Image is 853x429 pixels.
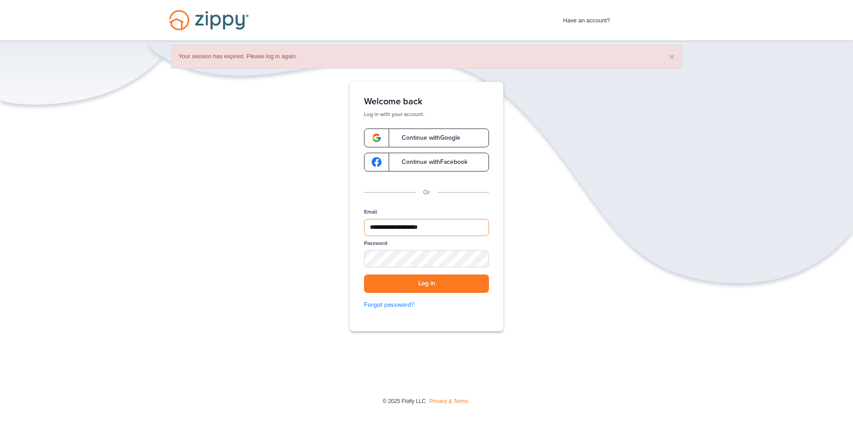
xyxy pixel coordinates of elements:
[423,188,430,197] p: Or
[669,52,674,61] button: ×
[382,398,425,404] span: © 2025 Floify LLC
[364,300,489,310] a: Forgot password?
[372,157,381,167] img: google-logo
[429,398,468,404] a: Privacy & Terms
[393,135,460,141] span: Continue with Google
[364,219,489,236] input: Email
[563,11,610,26] span: Have an account?
[364,129,489,147] a: google-logoContinue withGoogle
[364,275,489,293] button: Log in
[364,111,489,118] p: Log in with your account.
[364,153,489,172] a: google-logoContinue withFacebook
[364,208,377,216] label: Email
[364,250,489,267] input: Password
[372,133,381,143] img: google-logo
[364,96,489,107] h1: Welcome back
[393,159,467,165] span: Continue with Facebook
[364,240,387,247] label: Password
[171,45,682,69] div: Your session has expired. Please log in again.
